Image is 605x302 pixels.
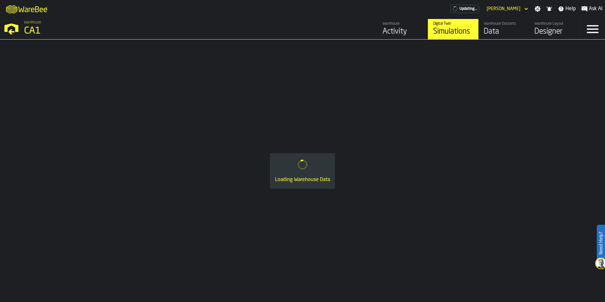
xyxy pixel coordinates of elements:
[529,19,580,39] a: link-to-/wh/i/76e2a128-1b54-4d66-80d4-05ae4c277723/designer
[24,25,195,37] div: CA1
[383,22,423,26] div: Warehouse
[450,5,479,13] div: Menu Subscription
[484,5,529,13] div: DropdownMenuValue-Jerry Johnson
[555,5,578,13] label: button-toggle-Help
[450,5,479,13] a: link-to-/wh/i/76e2a128-1b54-4d66-80d4-05ae4c277723/pricing/
[383,27,423,37] div: Activity
[544,6,555,12] label: button-toggle-Notifications
[534,22,575,26] div: Warehouse Layout
[534,27,575,37] div: Designer
[580,19,605,39] label: button-toggle-Menu
[565,5,576,13] span: Help
[579,5,605,13] label: button-toggle-Ask AI
[275,176,330,184] div: Loading Warehouse Data
[532,6,543,12] label: button-toggle-Settings
[478,19,529,39] a: link-to-/wh/i/76e2a128-1b54-4d66-80d4-05ae4c277723/data
[459,7,477,11] span: Updating...
[433,27,473,37] div: Simulations
[484,22,524,26] div: Warehouse Datasets
[377,19,428,39] a: link-to-/wh/i/76e2a128-1b54-4d66-80d4-05ae4c277723/feed/
[487,6,521,11] div: DropdownMenuValue-Jerry Johnson
[428,19,478,39] a: link-to-/wh/i/76e2a128-1b54-4d66-80d4-05ae4c277723/simulations
[484,27,524,37] div: Data
[433,22,473,26] div: Digital Twin
[24,20,41,25] span: Warehouse
[589,5,602,13] span: Ask AI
